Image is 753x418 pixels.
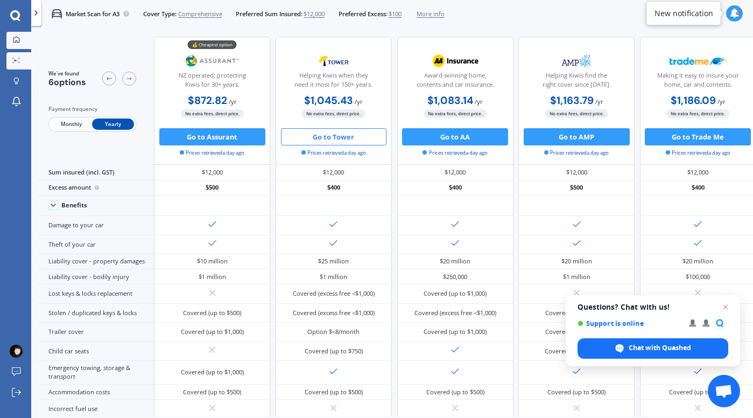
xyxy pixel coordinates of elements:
span: Prices retrieved a day ago [544,149,609,157]
button: Go to Assurant [159,128,265,145]
img: AMP.webp [548,50,605,72]
div: Covered (excess free <$1,000) [293,289,375,298]
div: Stolen / duplicated keys & locks [38,304,154,323]
span: Prices retrieved a day ago [666,149,730,157]
p: Market Scan for A3 [66,10,119,18]
span: Support is online [578,319,681,328]
div: $10 million [197,257,228,266]
div: $1 million [320,273,347,281]
div: $400 [276,180,392,196]
span: 6 options [48,76,86,88]
b: $1,163.79 [550,94,594,107]
span: Cover Type: [143,10,177,18]
div: $12,000 [276,165,392,180]
span: $12,000 [304,10,325,18]
span: Prices retrieved a day ago [180,149,244,157]
span: / yr [355,97,363,106]
div: $20 million [561,257,592,266]
div: Covered (if kept in car) [545,347,608,356]
div: $1 million [563,273,590,281]
div: Covered (up to $500) [669,388,727,396]
img: Tower.webp [305,50,362,72]
span: Monthly [50,119,92,130]
div: Covered (up to $1,000) [424,328,487,336]
div: $20 million [440,257,470,266]
b: $1,083.14 [427,94,473,107]
button: Go to AMP [524,128,630,145]
div: Covered (up to $500) [305,388,363,396]
div: $12,000 [397,165,513,180]
div: Accommodation costs [38,385,154,400]
div: Child car seats [38,342,154,360]
button: Go to Trade Me [645,128,751,145]
b: $1,186.09 [671,94,716,107]
b: $872.82 [188,94,227,107]
span: Chat with Quashed [629,343,691,353]
div: Covered (up to $1,000) [545,328,608,336]
div: Liability cover - property damages [38,254,154,269]
span: More info [417,10,445,18]
div: Covered (up to $1,000) [545,309,608,317]
a: Open chat [708,375,740,407]
div: Sum insured (incl. GST) [38,165,154,180]
div: Trailer cover [38,323,154,342]
span: We've found [48,70,86,78]
div: Covered (up to $750) [305,347,363,356]
span: Prices retrieved a day ago [301,149,366,157]
button: Go to AA [402,128,508,145]
div: $12,000 [154,165,270,180]
span: Prices retrieved a day ago [423,149,487,157]
div: Option $<8/month [307,328,360,336]
img: AA.webp [427,50,484,72]
span: Yearly [92,119,134,130]
div: $25 million [318,257,349,266]
div: Payment frequency [48,105,136,114]
div: Liability cover - bodily injury [38,269,154,284]
div: New notification [655,8,713,19]
div: Damage to your car [38,216,154,235]
div: Covered (up to $1,000) [424,289,487,298]
span: No extra fees, direct price. [424,109,487,117]
span: Preferred Sum Insured: [236,10,302,18]
div: Helping Kiwis when they need it most for 150+ years. [283,71,384,93]
span: Questions? Chat with us! [578,303,728,311]
div: Making it easy to insure your home, car and contents. [648,71,749,93]
img: ACg8ocK7u_WRB_CMQY29gQ1Gk-eVQHk5tsBhZqwMaKnD38geuwm--yA=s96-c [10,345,23,358]
span: No extra fees, direct price. [302,109,365,117]
span: $100 [389,10,402,18]
span: No extra fees, direct price. [545,109,608,117]
div: $100,000 [686,273,710,281]
div: NZ operated; protecting Kiwis for 30+ years. [161,71,263,93]
div: Covered (excess free <$1,000) [414,309,496,317]
div: Covered (up to $1,000) [181,368,244,377]
img: car.f15378c7a67c060ca3f3.svg [52,9,62,19]
div: Emergency towing, storage & transport [38,361,154,385]
div: $250,000 [443,273,467,281]
div: Covered (up to $500) [426,388,484,396]
span: / yr [595,97,603,106]
div: $500 [154,180,270,196]
div: $1 million [199,273,226,281]
span: Chat with Quashed [578,338,728,359]
div: Lost keys & locks replacement [38,284,154,303]
div: Award-winning home, contents and car insurance. [404,71,505,93]
span: / yr [475,97,483,106]
span: / yr [229,97,237,106]
span: No extra fees, direct price. [666,109,729,117]
div: Covered (up to $500) [183,388,241,396]
div: Covered (excess free <$1,000) [293,309,375,317]
span: Preferred Excess: [339,10,388,18]
div: Helping Kiwis find the right cover since [DATE]. [526,71,627,93]
div: Benefits [61,201,87,209]
span: No extra fees, direct price. [181,109,244,117]
img: Assurant.png [184,50,241,72]
div: $12,000 [518,165,635,180]
span: / yr [717,97,726,106]
div: $400 [397,180,513,196]
b: $1,045.43 [304,94,353,107]
div: Excess amount [38,180,154,196]
div: Theft of your car [38,235,154,254]
div: $20 million [682,257,713,266]
div: Covered (up to $1,000) [181,328,244,336]
div: $500 [518,180,635,196]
